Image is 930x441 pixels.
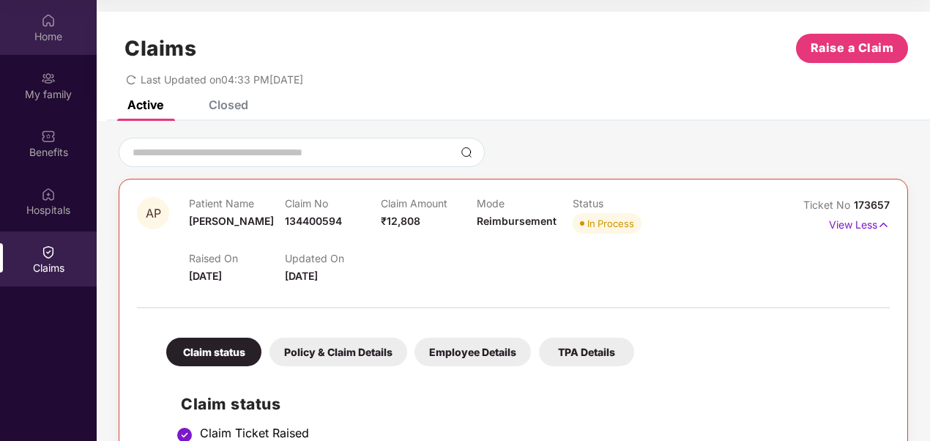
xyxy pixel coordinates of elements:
img: svg+xml;base64,PHN2ZyB3aWR0aD0iMjAiIGhlaWdodD0iMjAiIHZpZXdCb3g9IjAgMCAyMCAyMCIgZmlsbD0ibm9uZSIgeG... [41,71,56,86]
h2: Claim status [181,392,875,416]
p: Claim No [285,197,381,210]
img: svg+xml;base64,PHN2ZyBpZD0iSG9tZSIgeG1sbnM9Imh0dHA6Ly93d3cudzMub3JnLzIwMDAvc3ZnIiB3aWR0aD0iMjAiIG... [41,13,56,28]
div: In Process [587,216,634,231]
p: View Less [829,213,890,233]
div: Employee Details [414,338,531,366]
p: Updated On [285,252,381,264]
span: Last Updated on 04:33 PM[DATE] [141,73,303,86]
p: Mode [477,197,573,210]
div: Closed [209,97,248,112]
span: redo [126,73,136,86]
span: AP [146,207,161,220]
div: Claim Ticket Raised [200,426,875,440]
span: [PERSON_NAME] [189,215,274,227]
span: [DATE] [285,270,318,282]
img: svg+xml;base64,PHN2ZyB4bWxucz0iaHR0cDovL3d3dy53My5vcmcvMjAwMC9zdmciIHdpZHRoPSIxNyIgaGVpZ2h0PSIxNy... [877,217,890,233]
img: svg+xml;base64,PHN2ZyBpZD0iQ2xhaW0iIHhtbG5zPSJodHRwOi8vd3d3LnczLm9yZy8yMDAwL3N2ZyIgd2lkdGg9IjIwIi... [41,245,56,259]
span: Raise a Claim [811,39,894,57]
p: Status [573,197,669,210]
span: 173657 [854,199,890,211]
span: Reimbursement [477,215,557,227]
h1: Claims [124,36,196,61]
div: Active [127,97,163,112]
span: Ticket No [803,199,854,211]
span: ₹12,808 [381,215,420,227]
div: Claim status [166,338,261,366]
button: Raise a Claim [796,34,908,63]
img: svg+xml;base64,PHN2ZyBpZD0iSG9zcGl0YWxzIiB4bWxucz0iaHR0cDovL3d3dy53My5vcmcvMjAwMC9zdmciIHdpZHRoPS... [41,187,56,201]
img: svg+xml;base64,PHN2ZyBpZD0iU2VhcmNoLTMyeDMyIiB4bWxucz0iaHR0cDovL3d3dy53My5vcmcvMjAwMC9zdmciIHdpZH... [461,147,472,158]
span: 134400594 [285,215,342,227]
div: TPA Details [539,338,634,366]
p: Raised On [189,252,285,264]
div: Policy & Claim Details [269,338,407,366]
p: Claim Amount [381,197,477,210]
span: [DATE] [189,270,222,282]
img: svg+xml;base64,PHN2ZyBpZD0iQmVuZWZpdHMiIHhtbG5zPSJodHRwOi8vd3d3LnczLm9yZy8yMDAwL3N2ZyIgd2lkdGg9Ij... [41,129,56,144]
p: Patient Name [189,197,285,210]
